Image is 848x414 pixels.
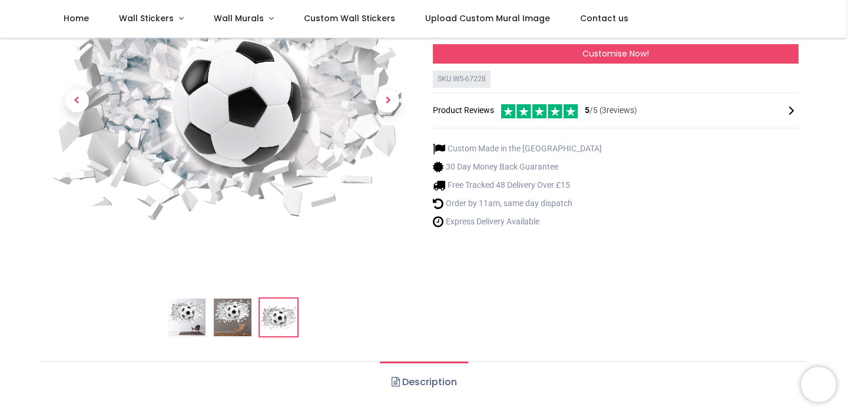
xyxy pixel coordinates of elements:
div: SKU: WS-67228 [433,71,491,88]
span: Wall Murals [214,12,264,24]
li: Order by 11am, same day dispatch [433,197,602,210]
div: Product Reviews [433,102,799,118]
img: WS-67228-02 [214,299,251,336]
li: Express Delivery Available [433,216,602,228]
span: Wall Stickers [119,12,174,24]
a: Description [380,362,468,403]
li: Free Tracked 48 Delivery Over £15 [433,179,602,191]
iframe: Brevo live chat [801,367,836,402]
li: 30 Day Money Back Guarantee [433,161,602,173]
img: WS-67228-03 [260,299,297,336]
span: Customise Now! [582,48,649,59]
span: Home [64,12,89,24]
span: Previous [65,89,89,112]
img: Football White Brick 3D Hole In The Wall Sticker [168,299,206,336]
span: Contact us [580,12,628,24]
span: 5 [585,105,589,115]
span: Custom Wall Stickers [304,12,395,24]
li: Custom Made in the [GEOGRAPHIC_DATA] [433,143,602,155]
span: Upload Custom Mural Image [425,12,550,24]
span: Next [376,89,399,112]
span: /5 ( 3 reviews) [585,105,637,117]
